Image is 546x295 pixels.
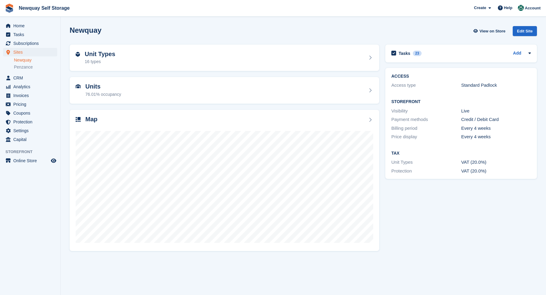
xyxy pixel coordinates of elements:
[391,116,461,123] div: Payment methods
[3,135,57,144] a: menu
[391,82,461,89] div: Access type
[391,159,461,166] div: Unit Types
[13,74,50,82] span: CRM
[5,149,60,155] span: Storefront
[3,82,57,91] a: menu
[5,4,14,13] img: stora-icon-8386f47178a22dfd0bd8f6a31ec36ba5ce8667c1dd55bd0f319d3a0aa187defe.svg
[461,108,531,115] div: Live
[391,168,461,175] div: Protection
[3,39,57,48] a: menu
[13,39,50,48] span: Subscriptions
[3,156,57,165] a: menu
[13,82,50,91] span: Analytics
[70,26,101,34] h2: Newquay
[391,151,531,156] h2: Tax
[472,26,508,36] a: View on Store
[391,108,461,115] div: Visibility
[13,156,50,165] span: Online Store
[461,125,531,132] div: Every 4 weeks
[76,52,80,57] img: unit-type-icn-2b2737a686de81e16bb02015468b77c625bbabd49415b5ef34ead5e3b44a266d.svg
[461,159,531,166] div: VAT (20.0%)
[85,59,115,65] div: 16 types
[3,118,57,126] a: menu
[3,30,57,39] a: menu
[16,3,72,13] a: Newquay Self Storage
[461,133,531,140] div: Every 4 weeks
[13,118,50,126] span: Protection
[518,5,524,11] img: JON
[85,116,97,123] h2: Map
[504,5,512,11] span: Help
[391,74,531,79] h2: ACCESS
[13,30,50,39] span: Tasks
[13,100,50,109] span: Pricing
[3,100,57,109] a: menu
[13,126,50,135] span: Settings
[461,82,531,89] div: Standard Padlock
[70,110,379,251] a: Map
[391,125,461,132] div: Billing period
[14,57,57,63] a: Newquay
[513,26,537,39] a: Edit Site
[391,99,531,104] h2: Storefront
[76,84,81,89] img: unit-icn-7be61d7bf1b0ce9d3e12c5938cc71ed9869f7b940bace4675aadf7bd6d80202e.svg
[474,5,486,11] span: Create
[70,45,379,71] a: Unit Types 16 types
[50,157,57,164] a: Preview store
[3,91,57,100] a: menu
[3,126,57,135] a: menu
[3,48,57,56] a: menu
[76,117,81,122] img: map-icn-33ee37083ee616e46c38cad1a60f524a97daa1e2b2c8c0bc3eb3415660979fc1.svg
[399,51,410,56] h2: Tasks
[70,77,379,104] a: Units 76.01% occupancy
[3,74,57,82] a: menu
[13,135,50,144] span: Capital
[85,83,121,90] h2: Units
[461,116,531,123] div: Credit / Debit Card
[479,28,505,34] span: View on Store
[513,26,537,36] div: Edit Site
[85,91,121,98] div: 76.01% occupancy
[3,22,57,30] a: menu
[13,22,50,30] span: Home
[13,48,50,56] span: Sites
[14,64,57,70] a: Penzance
[13,91,50,100] span: Invoices
[13,109,50,117] span: Coupons
[3,109,57,117] a: menu
[391,133,461,140] div: Price display
[85,51,115,58] h2: Unit Types
[513,50,521,57] a: Add
[413,51,422,56] div: 23
[461,168,531,175] div: VAT (20.0%)
[525,5,541,11] span: Account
